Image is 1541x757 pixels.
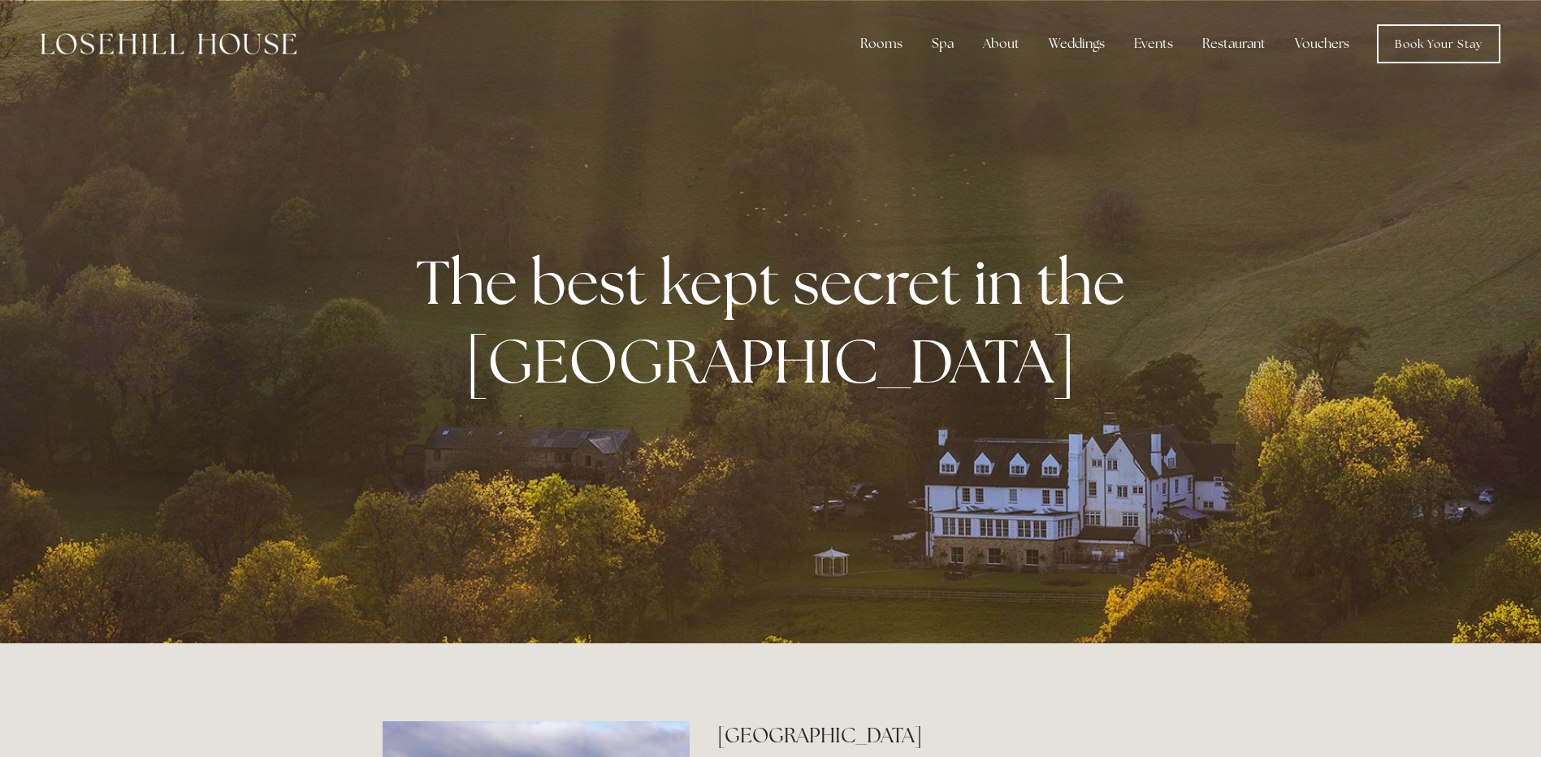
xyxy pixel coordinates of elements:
[1121,28,1186,60] div: Events
[847,28,916,60] div: Rooms
[1036,28,1118,60] div: Weddings
[1189,28,1279,60] div: Restaurant
[970,28,1032,60] div: About
[416,242,1138,401] strong: The best kept secret in the [GEOGRAPHIC_DATA]
[1282,28,1362,60] a: Vouchers
[1377,24,1500,63] a: Book Your Stay
[717,721,1158,750] h2: [GEOGRAPHIC_DATA]
[919,28,967,60] div: Spa
[41,33,297,54] img: Losehill House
